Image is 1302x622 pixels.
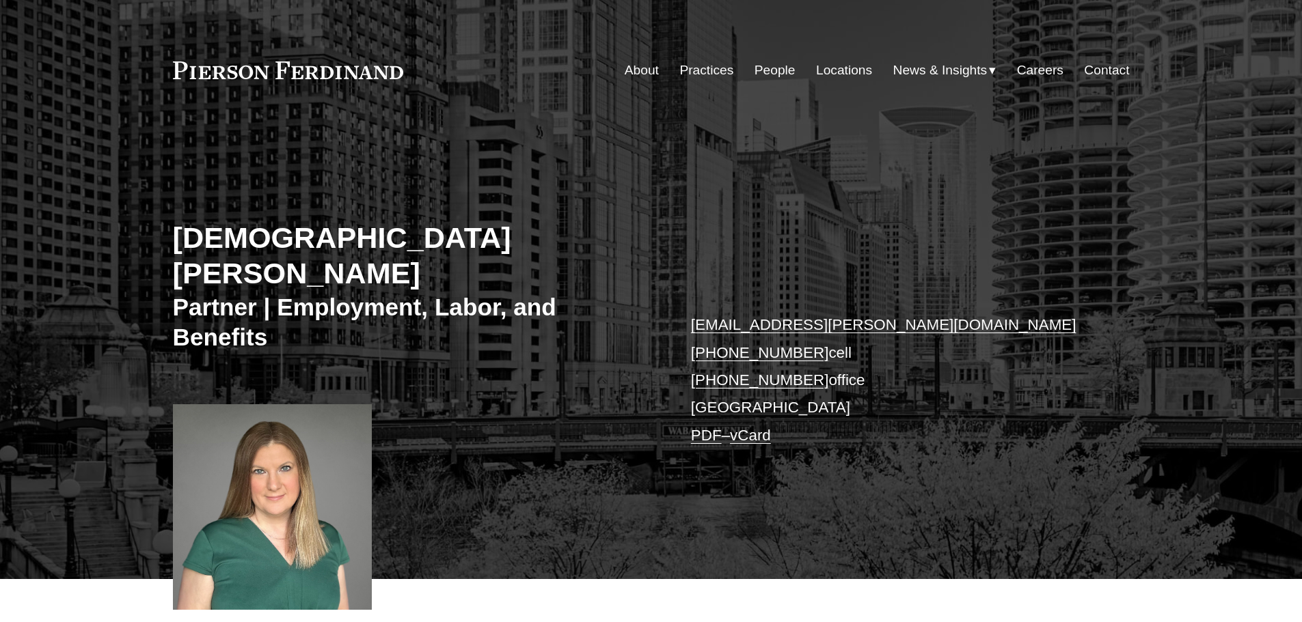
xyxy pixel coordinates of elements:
p: cell office [GEOGRAPHIC_DATA] – [691,311,1089,449]
a: PDF [691,427,722,444]
a: Locations [816,57,872,83]
a: Careers [1017,57,1063,83]
a: [PHONE_NUMBER] [691,344,829,361]
a: folder dropdown [893,57,996,83]
span: News & Insights [893,59,988,83]
h2: [DEMOGRAPHIC_DATA][PERSON_NAME] [173,220,651,292]
a: vCard [730,427,771,444]
a: People [755,57,796,83]
a: About [625,57,659,83]
a: Practices [679,57,733,83]
a: [PHONE_NUMBER] [691,371,829,388]
a: [EMAIL_ADDRESS][PERSON_NAME][DOMAIN_NAME] [691,316,1076,333]
a: Contact [1084,57,1129,83]
h3: Partner | Employment, Labor, and Benefits [173,292,651,352]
